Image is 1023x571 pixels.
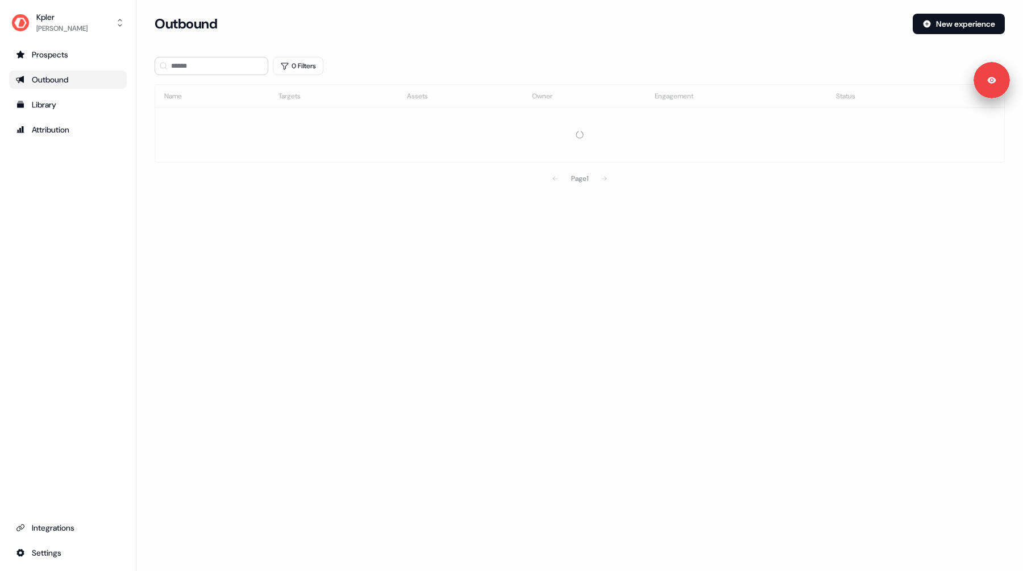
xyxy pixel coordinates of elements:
[155,15,217,32] h3: Outbound
[36,23,88,34] div: [PERSON_NAME]
[9,96,127,114] a: Go to templates
[36,11,88,23] div: Kpler
[9,71,127,89] a: Go to outbound experience
[16,74,120,85] div: Outbound
[16,522,120,533] div: Integrations
[9,519,127,537] a: Go to integrations
[16,99,120,110] div: Library
[9,45,127,64] a: Go to prospects
[273,57,323,75] button: 0 Filters
[9,9,127,36] button: Kpler[PERSON_NAME]
[913,14,1005,34] button: New experience
[16,124,120,135] div: Attribution
[9,121,127,139] a: Go to attribution
[16,49,120,60] div: Prospects
[9,544,127,562] a: Go to integrations
[16,547,120,558] div: Settings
